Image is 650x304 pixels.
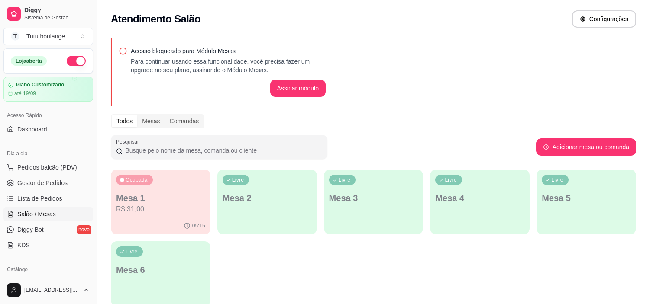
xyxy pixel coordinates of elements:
div: Catálogo [3,262,93,276]
div: Tutu boulange ... [26,32,70,41]
input: Pesquisar [123,146,322,155]
p: 05:15 [192,222,205,229]
button: Adicionar mesa ou comanda [536,138,636,156]
button: Configurações [572,10,636,28]
span: Lista de Pedidos [17,194,62,203]
span: Dashboard [17,125,47,134]
p: Para continuar usando essa funcionalidade, você precisa fazer um upgrade no seu plano, assinando ... [131,57,326,74]
p: Livre [126,248,138,255]
button: LivreMesa 3 [324,170,424,234]
p: Livre [339,176,351,183]
article: Plano Customizado [16,82,64,88]
a: Diggy Botnovo [3,223,93,237]
button: LivreMesa 5 [537,170,636,234]
a: KDS [3,238,93,252]
a: Dashboard [3,122,93,136]
p: Livre [232,176,244,183]
button: Alterar Status [67,56,86,66]
h2: Atendimento Salão [111,12,200,26]
span: Sistema de Gestão [24,14,90,21]
span: Diggy [24,6,90,14]
button: Pedidos balcão (PDV) [3,160,93,174]
a: Lista de Pedidos [3,192,93,205]
p: Ocupada [126,176,148,183]
article: até 19/09 [14,90,36,97]
p: Acesso bloqueado para Módulo Mesas [131,47,326,55]
p: Livre [551,176,563,183]
button: LivreMesa 2 [217,170,317,234]
label: Pesquisar [116,138,142,145]
div: Acesso Rápido [3,109,93,122]
span: [EMAIL_ADDRESS][DOMAIN_NAME] [24,287,79,294]
div: Loja aberta [11,56,47,66]
a: Gestor de Pedidos [3,176,93,190]
div: Mesas [137,115,165,127]
a: Plano Customizadoaté 19/09 [3,77,93,102]
p: Mesa 4 [435,192,524,204]
button: LivreMesa 4 [430,170,530,234]
button: [EMAIL_ADDRESS][DOMAIN_NAME] [3,280,93,301]
p: Mesa 6 [116,264,205,276]
p: Mesa 1 [116,192,205,204]
span: KDS [17,241,30,250]
div: Todos [112,115,137,127]
p: Mesa 5 [542,192,631,204]
p: Mesa 3 [329,192,418,204]
p: Mesa 2 [223,192,312,204]
div: Comandas [165,115,204,127]
p: R$ 31,00 [116,204,205,214]
a: Salão / Mesas [3,207,93,221]
p: Livre [445,176,457,183]
span: Salão / Mesas [17,210,56,218]
button: OcupadaMesa 1R$ 31,0005:15 [111,170,210,234]
a: DiggySistema de Gestão [3,3,93,24]
span: Pedidos balcão (PDV) [17,163,77,172]
span: T [11,32,19,41]
button: Assinar módulo [270,80,326,97]
div: Dia a dia [3,147,93,160]
span: Diggy Bot [17,225,44,234]
span: Gestor de Pedidos [17,179,68,187]
button: Select a team [3,28,93,45]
